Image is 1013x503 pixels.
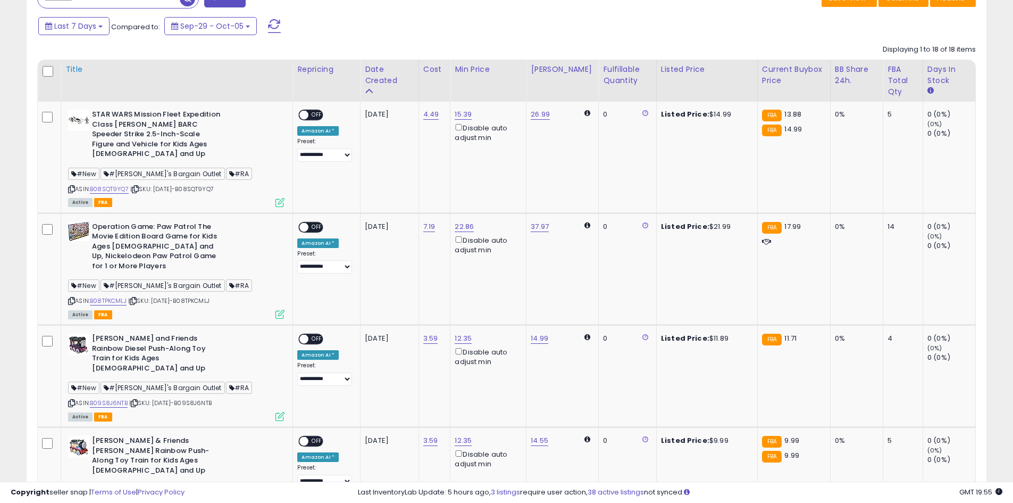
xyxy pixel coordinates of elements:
a: 3.59 [423,435,438,446]
span: FBA [94,310,112,319]
div: 0 [603,436,648,446]
span: 2025-10-13 19:55 GMT [959,487,1002,497]
div: ASIN: [68,110,284,205]
a: 3 listings [491,487,520,497]
small: (0%) [927,446,942,455]
span: Last 7 Days [54,21,96,31]
div: Preset: [297,250,352,274]
div: 0 [603,110,648,119]
span: OFF [309,111,326,120]
span: #RA [226,168,253,180]
button: Sep-29 - Oct-05 [164,17,257,35]
a: 15.39 [455,109,472,120]
div: 0% [835,110,875,119]
span: 13.88 [784,109,801,119]
small: FBA [762,110,782,121]
b: Listed Price: [661,333,709,343]
span: #New [68,168,99,180]
div: Days In Stock [927,64,971,86]
div: 0% [835,436,875,446]
a: 37.97 [531,221,549,232]
div: 5 [888,110,915,119]
span: 9.99 [784,435,799,446]
a: 7.19 [423,221,436,232]
span: Compared to: [111,22,160,32]
div: Repricing [297,64,356,75]
div: Min Price [455,64,522,75]
span: OFF [309,222,326,232]
small: (0%) [927,120,942,128]
div: seller snap | | [11,488,185,498]
span: Sep-29 - Oct-05 [180,21,244,31]
div: BB Share 24h. [835,64,878,86]
div: Current Buybox Price [762,64,826,86]
div: Last InventoryLab Update: 5 hours ago, require user action, not synced. [358,488,1002,498]
div: Amazon AI * [297,126,339,136]
span: #New [68,382,99,394]
span: OFF [309,437,326,446]
div: 0 (0%) [927,353,975,362]
div: Cost [423,64,446,75]
img: 41hTgP8d04L._SL40_.jpg [68,110,89,131]
div: Title [65,64,288,75]
strong: Copyright [11,487,49,497]
div: 0% [835,334,875,343]
div: 14 [888,222,915,232]
b: STAR WARS Mission Fleet Expedition Class [PERSON_NAME] BARC Speeder Strike 2.5-Inch-Scale Figure ... [92,110,221,162]
a: B08SQT9YQ7 [90,185,129,194]
div: ASIN: [68,334,284,420]
span: 17.99 [784,221,801,232]
span: #RA [226,382,253,394]
div: 0% [835,222,875,232]
a: 38 active listings [588,487,644,497]
small: FBA [762,334,782,345]
img: 41ZI-6bXWbL._SL40_.jpg [68,334,89,355]
a: 3.59 [423,333,438,344]
div: Preset: [297,362,352,386]
div: 0 (0%) [927,436,975,446]
a: Terms of Use [91,487,136,497]
div: Disable auto adjust min [455,346,518,367]
div: Listed Price [661,64,753,75]
span: FBA [94,198,112,207]
div: $14.99 [661,110,749,119]
span: 11.71 [784,333,797,343]
span: #New [68,279,99,292]
span: All listings currently available for purchase on Amazon [68,413,93,422]
span: OFF [309,335,326,344]
div: [DATE] [365,334,407,343]
div: 0 (0%) [927,222,975,232]
b: Listed Price: [661,435,709,446]
div: 0 (0%) [927,129,975,138]
b: Listed Price: [661,221,709,232]
div: 0 (0%) [927,241,975,251]
span: | SKU: [DATE]-B08SQT9YQ7 [130,185,214,193]
div: 0 [603,334,648,343]
span: | SKU: [DATE]-B08TPKCMLJ [128,296,210,305]
span: 9.99 [784,450,799,460]
span: #[PERSON_NAME]'s Bargain Outlet [101,168,225,180]
small: (0%) [927,232,942,241]
div: [PERSON_NAME] [531,64,594,75]
small: FBA [762,451,782,463]
a: B08TPKCMLJ [90,296,127,306]
small: FBA [762,222,782,234]
span: #[PERSON_NAME]'s Bargain Outlet [101,279,225,292]
div: FBA Total Qty [888,64,918,97]
a: B09S8J6NTB [90,399,128,408]
img: 61ejVQxw9TL._SL40_.jpg [68,222,89,241]
a: 12.35 [455,435,472,446]
div: Preset: [297,138,352,162]
span: All listings currently available for purchase on Amazon [68,198,93,207]
a: 4.49 [423,109,439,120]
div: 0 (0%) [927,110,975,119]
div: $9.99 [661,436,749,446]
small: Days In Stock. [927,86,934,96]
b: [PERSON_NAME] & Friends [PERSON_NAME] Rainbow Push-Along Toy Train for Kids Ages [DEMOGRAPHIC_DAT... [92,436,221,478]
small: FBA [762,436,782,448]
div: [DATE] [365,110,407,119]
span: | SKU: [DATE]-B09S8J6NTB [129,399,212,407]
div: Preset: [297,464,352,488]
span: 14.99 [784,124,802,134]
a: 26.99 [531,109,550,120]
